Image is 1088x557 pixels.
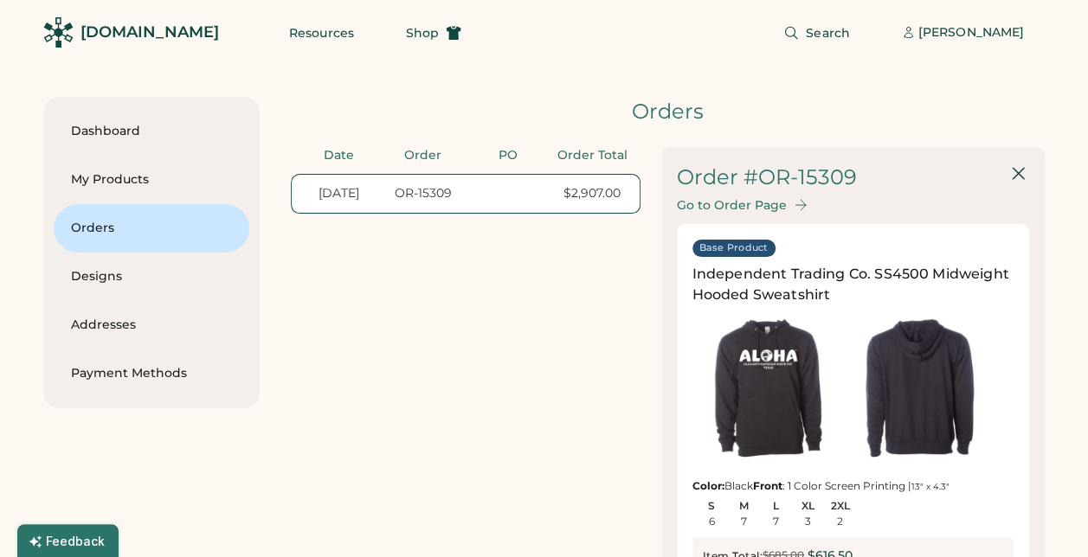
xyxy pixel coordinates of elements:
div: Dashboard [71,123,232,140]
div: L [760,500,792,512]
div: Order [386,147,460,164]
div: Order Total [556,147,630,164]
div: Base Product [699,241,769,255]
div: $2,907.00 [555,185,628,202]
strong: Front [753,479,782,492]
div: Order #OR-15309 [677,163,857,192]
div: Payment Methods [71,365,232,382]
div: PO [471,147,545,164]
div: M [728,500,760,512]
div: Black : 1 Color Screen Printing | [692,479,1014,493]
div: [DATE] [302,185,376,202]
div: Date [301,147,376,164]
span: Search [806,27,850,39]
strong: Color: [692,479,724,492]
span: Shop [406,27,439,39]
div: Addresses [71,317,232,334]
font: 13" x 4.3" [911,481,950,492]
div: Designs [71,268,232,285]
div: 7 [741,515,747,528]
div: 7 [773,515,779,528]
button: Shop [385,16,482,50]
div: Go to Order Page [677,198,787,213]
button: Resources [268,16,375,50]
div: 2XL [824,500,856,512]
div: My Products [71,171,232,189]
div: XL [792,500,824,512]
div: [PERSON_NAME] [918,24,1024,42]
img: generate-image [692,312,844,464]
img: generate-image [844,312,995,464]
div: Orders [291,97,1045,126]
button: Search [763,16,871,50]
div: S [696,500,728,512]
div: 6 [709,515,715,528]
div: Orders [71,220,232,237]
div: OR-15309 [386,185,460,202]
img: Rendered Logo - Screens [43,17,74,48]
div: 2 [837,515,843,528]
div: [DOMAIN_NAME] [80,22,219,43]
div: Independent Trading Co. SS4500 Midweight Hooded Sweatshirt [692,264,1014,305]
div: 3 [805,515,811,528]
